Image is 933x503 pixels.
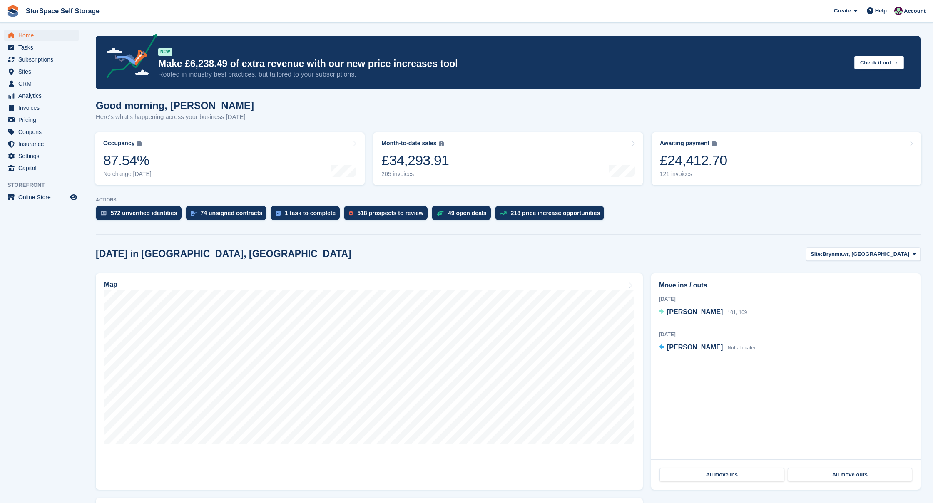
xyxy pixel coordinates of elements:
a: 218 price increase opportunities [495,206,609,224]
img: price_increase_opportunities-93ffe204e8149a01c8c9dc8f82e8f89637d9d84a8eef4429ea346261dce0b2c0.svg [500,211,507,215]
h2: Map [104,281,117,288]
span: Sites [18,66,68,77]
img: prospect-51fa495bee0391a8d652442698ab0144808aea92771e9ea1ae160a38d050c398.svg [349,211,353,216]
a: menu [4,30,79,41]
span: Help [875,7,887,15]
span: Coupons [18,126,68,138]
a: 49 open deals [432,206,495,224]
div: 49 open deals [448,210,487,216]
a: All move outs [788,468,913,481]
span: Analytics [18,90,68,102]
a: menu [4,114,79,126]
div: [DATE] [659,295,913,303]
div: Month-to-date sales [381,140,436,147]
h1: Good morning, [PERSON_NAME] [96,100,254,111]
p: Make £6,238.49 of extra revenue with our new price increases tool [158,58,848,70]
span: Brynmawr, [GEOGRAPHIC_DATA] [822,250,909,258]
span: Account [904,7,926,15]
span: Home [18,30,68,41]
span: Online Store [18,191,68,203]
img: contract_signature_icon-13c848040528278c33f63329250d36e43548de30e8caae1d1a13099fd9432cc5.svg [191,211,197,216]
a: 518 prospects to review [344,206,432,224]
span: Create [834,7,851,15]
img: verify_identity-adf6edd0f0f0b5bbfe63781bf79b02c33cf7c696d77639b501bdc392416b5a36.svg [101,211,107,216]
a: menu [4,90,79,102]
button: Site: Brynmawr, [GEOGRAPHIC_DATA] [806,247,921,261]
span: Tasks [18,42,68,53]
img: icon-info-grey-7440780725fd019a000dd9b08b2336e03edf1995a4989e88bcd33f0948082b44.svg [712,141,717,146]
span: 101, 169 [728,310,747,315]
span: Invoices [18,102,68,114]
a: menu [4,162,79,174]
div: £24,412.70 [660,152,727,169]
div: 87.54% [103,152,152,169]
h2: Move ins / outs [659,280,913,290]
a: menu [4,102,79,114]
p: Here's what's happening across your business [DATE] [96,112,254,122]
img: price-adjustments-announcement-icon-8257ccfd72463d97f412b2fc003d46551f7dbcb40ab6d574587a9cd5c0d94... [100,34,158,81]
a: menu [4,126,79,138]
p: ACTIONS [96,197,921,203]
div: 218 price increase opportunities [511,210,600,216]
img: task-75834270c22a3079a89374b754ae025e5fb1db73e45f91037f5363f120a921f8.svg [276,211,281,216]
div: 518 prospects to review [357,210,423,216]
span: Pricing [18,114,68,126]
a: 74 unsigned contracts [186,206,271,224]
a: Map [96,273,643,490]
a: menu [4,42,79,53]
div: Awaiting payment [660,140,710,147]
img: Ross Hadlington [894,7,903,15]
div: Occupancy [103,140,134,147]
a: 1 task to complete [271,206,344,224]
span: Insurance [18,138,68,150]
img: stora-icon-8386f47178a22dfd0bd8f6a31ec36ba5ce8667c1dd55bd0f319d3a0aa187defe.svg [7,5,19,17]
h2: [DATE] in [GEOGRAPHIC_DATA], [GEOGRAPHIC_DATA] [96,248,351,260]
a: StorSpace Self Storage [22,4,103,18]
a: [PERSON_NAME] 101, 169 [659,307,747,318]
div: 205 invoices [381,171,449,178]
a: Preview store [69,192,79,202]
a: menu [4,138,79,150]
div: £34,293.91 [381,152,449,169]
span: Storefront [7,181,83,189]
p: Rooted in industry best practices, but tailored to your subscriptions. [158,70,848,79]
span: Capital [18,162,68,174]
div: 1 task to complete [285,210,336,216]
span: Not allocated [728,345,757,351]
a: Occupancy 87.54% No change [DATE] [95,132,365,185]
a: Month-to-date sales £34,293.91 205 invoices [373,132,643,185]
a: menu [4,54,79,65]
span: Subscriptions [18,54,68,65]
div: NEW [158,48,172,56]
span: Settings [18,150,68,162]
img: icon-info-grey-7440780725fd019a000dd9b08b2336e03edf1995a4989e88bcd33f0948082b44.svg [137,141,142,146]
button: Check it out → [854,56,904,69]
span: Site: [811,250,822,258]
span: [PERSON_NAME] [667,308,723,315]
a: menu [4,66,79,77]
a: Awaiting payment £24,412.70 121 invoices [652,132,921,185]
a: menu [4,78,79,89]
div: [DATE] [659,331,913,338]
a: menu [4,150,79,162]
a: [PERSON_NAME] Not allocated [659,342,757,353]
div: 74 unsigned contracts [201,210,263,216]
div: 121 invoices [660,171,727,178]
a: 572 unverified identities [96,206,186,224]
a: menu [4,191,79,203]
img: deal-1b604bf984904fb50ccaf53a9ad4b4a5d6e5aea283cecdc64d6e3604feb123c2.svg [437,210,444,216]
span: CRM [18,78,68,89]
div: 572 unverified identities [111,210,177,216]
div: No change [DATE] [103,171,152,178]
a: All move ins [659,468,784,481]
img: icon-info-grey-7440780725fd019a000dd9b08b2336e03edf1995a4989e88bcd33f0948082b44.svg [439,141,444,146]
span: [PERSON_NAME] [667,344,723,351]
